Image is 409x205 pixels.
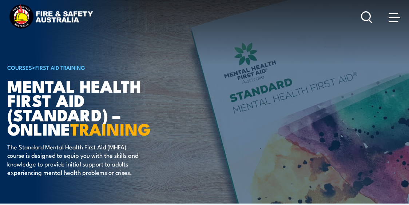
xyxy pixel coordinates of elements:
[7,63,187,72] h6: >
[70,116,151,141] strong: TRAINING
[7,79,187,136] h1: Mental Health First Aid (Standard) – Online
[7,142,140,177] p: The Standard Mental Health First Aid (MHFA) course is designed to equip you with the skills and k...
[7,63,32,71] a: COURSES
[35,63,85,71] a: First Aid Training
